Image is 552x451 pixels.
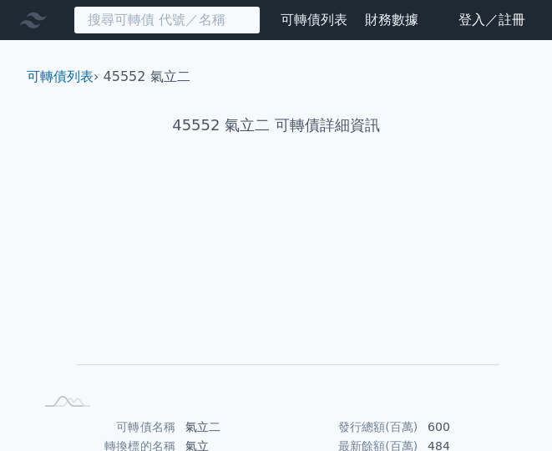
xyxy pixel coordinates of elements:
[418,418,519,437] td: 600
[104,67,190,87] li: 45552 氣立二
[281,12,347,28] a: 可轉債列表
[27,67,99,87] li: ›
[365,12,418,28] a: 財務數據
[175,418,276,437] td: 氣立二
[276,418,418,437] td: 發行總額(百萬)
[445,7,539,33] a: 登入／註冊
[33,418,175,437] td: 可轉債名稱
[61,190,499,389] g: Chart
[73,6,261,34] input: 搜尋可轉債 代號／名稱
[13,114,539,137] h1: 45552 氣立二 可轉債詳細資訊
[27,68,94,84] a: 可轉債列表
